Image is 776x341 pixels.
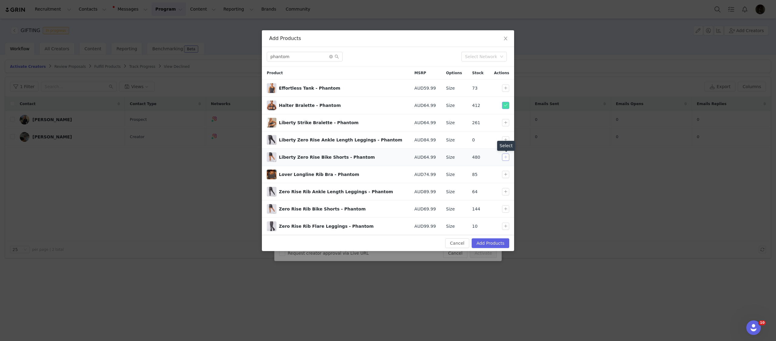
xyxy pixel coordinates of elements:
[267,83,276,93] span: Effortless Tank - Phantom
[503,36,508,41] i: icon: close
[445,238,469,248] button: Cancel
[279,137,405,143] div: Liberty Zero Rise Ankle Length Leggings - Phantom
[472,85,478,91] span: 73
[267,52,343,61] input: Search...
[267,204,276,214] img: zero-rise-rib-bike-shorts-phantom-muscle-nation-1.jpg
[414,137,436,143] span: AUD84.99
[279,154,405,161] div: Liberty Zero Rise Bike Shorts - Phantom
[279,120,405,126] div: Liberty Strike Bralette - Phantom
[267,118,276,127] span: Liberty Strike Bralette - Phantom
[414,223,436,230] span: AUD99.99
[414,206,436,212] span: AUD69.99
[267,118,276,127] img: IMG_4423_done_web.jpg
[267,170,276,179] img: hero-lover-longline-rib-bra-phantom-muscle-nation.jpg
[267,83,276,93] img: Webcrops_womens_feb_0159_E-comm-Jan25-1553_done_70fc9e6c-b5d0-4d15-8e4e-2c44518da4c1.jpg
[446,223,463,230] div: Size
[267,170,276,179] span: Lover Longline Rib Bra - Phantom
[472,206,480,212] span: 144
[267,204,276,214] span: Zero Rise Rib Bike Shorts - Phantom
[472,189,478,195] span: 64
[472,238,509,248] button: Add Products
[446,137,463,143] div: Size
[472,70,484,76] span: Stock
[335,55,339,59] i: icon: search
[267,221,276,231] img: zero-rise-rib-flare-leggings-phantom-muscle-nation-1.jpg
[497,141,515,151] div: Select
[446,85,463,91] div: Size
[267,70,283,76] span: Product
[267,135,276,145] span: Liberty Zero Rise Ankle Length Leggings - Phantom
[414,189,436,195] span: AUD89.99
[472,120,480,126] span: 261
[446,171,463,178] div: Size
[414,85,436,91] span: AUD59.99
[497,30,514,47] button: Close
[329,55,333,58] i: icon: close-circle
[267,221,276,231] span: Zero Rise Rib Flare Leggings - Phantom
[446,206,463,212] div: Size
[746,320,761,335] iframe: Intercom live chat
[446,120,463,126] div: Size
[414,171,436,178] span: AUD74.99
[472,154,480,161] span: 480
[446,189,463,195] div: Size
[472,102,480,109] span: 412
[759,320,766,325] span: 10
[446,154,463,161] div: Size
[279,171,405,178] div: Lover Longline Rib Bra - Phantom
[269,35,507,42] div: Add Products
[446,70,462,76] span: Options
[446,102,463,109] div: Size
[279,206,405,212] div: Zero Rise Rib Bike Shorts - Phantom
[414,70,426,76] span: MSRP
[267,152,276,162] img: Webcrops_womens_feb_0162_E-comm-Jan25-1544_done.jpg
[472,223,478,230] span: 10
[472,171,478,178] span: 85
[414,102,436,109] span: AUD64.99
[267,187,276,197] span: Zero Rise Rib Ankle Length Leggings - Phantom
[500,55,503,59] i: icon: down
[414,120,436,126] span: AUD64.99
[267,101,276,110] span: Halter Bralette - Phantom
[414,154,436,161] span: AUD64.99
[267,135,276,145] img: Webcrops_womens_feb_0143_E-comm-Jan25-1645_done.jpg
[465,54,498,60] div: Select Network
[267,187,276,197] img: zero-rise-rib-ankle-length-leggings-phantom-muscle-nation-3.jpg
[279,223,405,230] div: Zero Rise Rib Flare Leggings - Phantom
[279,102,405,109] div: Halter Bralette - Phantom
[267,101,276,110] img: Webcrops_bras_feb_0080_E-comm-Jan25-1596_done.jpg
[489,67,514,79] div: Actions
[279,85,405,91] div: Effortless Tank - Phantom
[279,189,405,195] div: Zero Rise Rib Ankle Length Leggings - Phantom
[472,137,475,143] span: 0
[267,152,276,162] span: Liberty Zero Rise Bike Shorts - Phantom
